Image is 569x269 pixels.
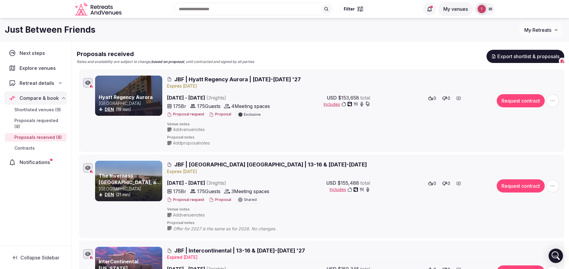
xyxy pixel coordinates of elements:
span: total [360,179,370,187]
a: Proposals received (8) [5,133,67,142]
button: 0 [426,179,438,188]
a: My venues [438,6,473,12]
span: 175 Br [173,103,186,110]
button: Proposal request [167,112,204,117]
span: Offer for 2027 is the same as for 2026. No changes. [173,226,288,232]
span: Collapse Sidebar [20,255,59,261]
h2: Proposals received [77,50,254,58]
span: Retreat details [19,79,54,87]
h1: Just Between Friends [5,24,95,36]
button: My Retreats [519,22,564,37]
span: USD [326,179,336,187]
a: DEN [105,107,114,112]
span: Contracts [14,145,35,151]
button: Proposal [209,197,231,202]
div: Open Intercom Messenger [549,249,563,263]
span: My Retreats [524,27,551,33]
span: Explore venues [19,64,58,72]
button: 0 [440,94,452,103]
a: Proposals requested (8) [5,116,67,131]
button: Proposal request [167,197,204,202]
a: Visit the homepage [75,2,123,16]
span: 0 [448,181,450,187]
div: (19 min) [99,106,161,112]
span: JBF | [GEOGRAPHIC_DATA] [GEOGRAPHIC_DATA] | 13-16 & [DATE]-[DATE] [174,161,367,168]
button: 0 [426,94,438,103]
span: total [360,94,370,101]
span: 175 Br [173,188,186,195]
button: Request contract [497,94,545,107]
div: (21 min) [99,192,161,198]
a: Contracts [5,144,67,152]
button: Proposal [209,112,231,117]
span: 0 [433,181,436,187]
span: Proposals requested (8) [14,118,64,130]
span: [DATE] - [DATE] [167,179,273,187]
p: Rates and availability are subject to change, , until contracted and signed by all parties [77,59,254,64]
span: Compare & book [19,94,59,102]
button: Export shortlist & proposals [487,50,564,63]
a: Notifications [5,156,67,169]
span: Shortlisted venues (9) [14,107,61,113]
button: Collapse Sidebar [5,251,67,264]
span: Proposal notes [167,220,560,226]
span: 3 Meeting spaces [231,188,269,195]
button: 0 [440,179,452,188]
span: Next steps [19,49,47,57]
a: The Inverness [GEOGRAPHIC_DATA], a [GEOGRAPHIC_DATA] [99,173,161,192]
span: Exclusive [244,113,261,116]
button: Filter [340,3,367,15]
a: Shortlisted venues (9) [5,106,67,114]
svg: Retreats and Venues company logo [75,2,123,16]
span: JBF | Intercontinental | 13-16 & [DATE]-[DATE] '27 [174,247,305,254]
a: Next steps [5,47,67,59]
span: Venue notes [167,122,560,127]
span: ( 3 night s ) [206,180,226,186]
span: Add venue notes [173,127,205,133]
img: Thiago Martins [478,5,486,13]
a: Hyatt Regency Aurora [99,94,153,100]
span: Add venue notes [173,212,205,218]
span: ( 3 night s ) [206,95,226,101]
span: Filter [344,6,355,12]
button: Request contract [497,179,545,193]
div: Expire d [DATE] [167,254,560,260]
span: 0 [448,95,450,101]
span: JBF | Hyatt Regency Aurora | [DATE]-[DATE] '27 [174,76,301,83]
a: Explore venues [5,62,67,74]
span: $155,488 [337,179,359,187]
span: Venue notes [167,207,560,212]
span: USD [327,94,337,101]
button: Includes [324,101,370,107]
span: Add proposal notes [173,140,210,146]
span: [DATE] - [DATE] [167,94,273,101]
div: Expire s [DATE] [167,83,560,89]
span: Proposals received (8) [14,134,62,140]
span: Notifications [19,159,52,166]
div: Expire s [DATE] [167,169,560,175]
span: $153,658 [338,94,359,101]
strong: based on proposal [151,59,184,64]
span: 175 Guests [197,103,220,110]
span: 0 [433,95,436,101]
span: 4 Meeting spaces [231,103,270,110]
p: [GEOGRAPHIC_DATA] [99,186,161,192]
button: My venues [438,2,473,16]
span: Proposal notes [167,135,560,140]
span: 175 Guests [197,188,220,195]
p: [GEOGRAPHIC_DATA] [99,100,161,106]
button: Includes [330,187,370,193]
a: DEN [105,192,114,197]
span: Shared [244,198,257,202]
